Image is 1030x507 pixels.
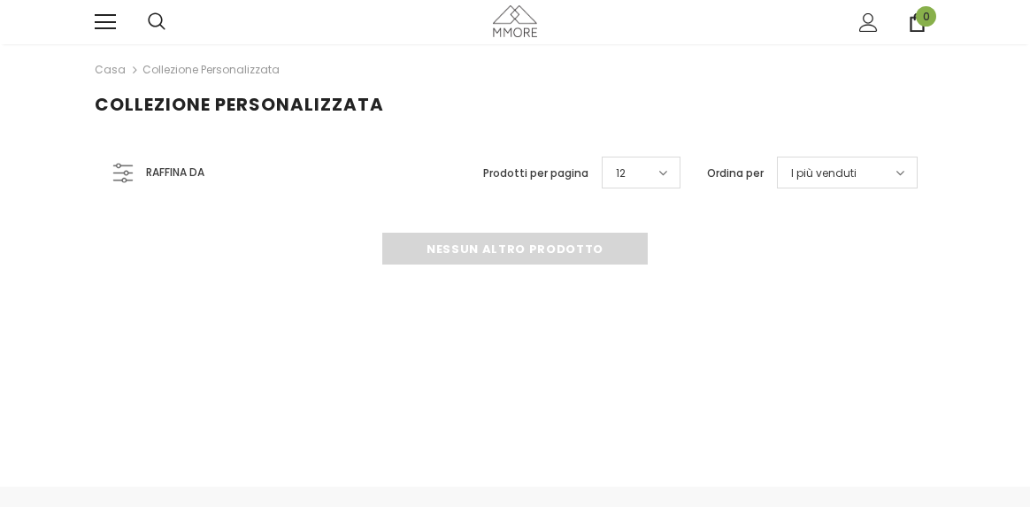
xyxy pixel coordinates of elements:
[707,165,764,182] label: Ordina per
[95,59,126,81] a: Casa
[146,163,204,182] span: Raffina da
[142,62,280,77] a: Collezione personalizzata
[493,5,537,36] img: Casi MMORE
[916,6,936,27] span: 0
[616,165,626,182] span: 12
[908,13,926,32] a: 0
[483,165,588,182] label: Prodotti per pagina
[791,165,857,182] span: I più venduti
[95,92,384,117] span: Collezione personalizzata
